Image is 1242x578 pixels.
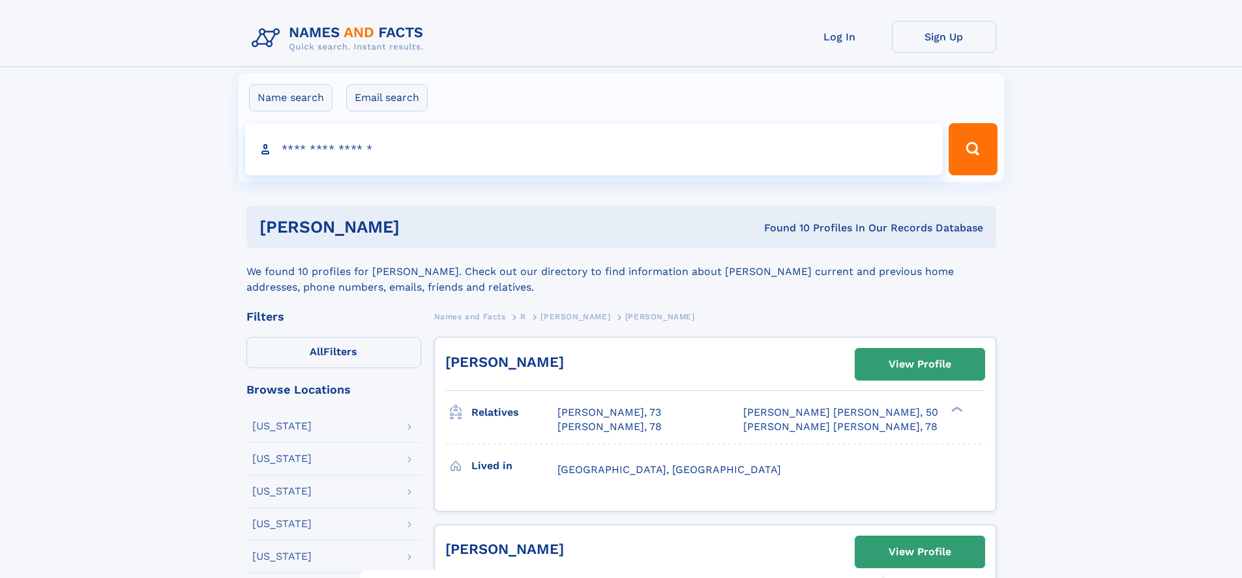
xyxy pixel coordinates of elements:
[788,21,892,53] a: Log In
[557,405,661,420] a: [PERSON_NAME], 73
[246,337,421,368] label: Filters
[892,21,996,53] a: Sign Up
[471,455,557,477] h3: Lived in
[252,454,312,464] div: [US_STATE]
[520,308,526,325] a: R
[557,420,662,434] a: [PERSON_NAME], 78
[445,354,564,370] a: [PERSON_NAME]
[625,312,695,321] span: [PERSON_NAME]
[471,401,557,424] h3: Relatives
[949,123,997,175] button: Search Button
[310,345,323,358] span: All
[245,123,943,175] input: search input
[855,349,984,380] a: View Profile
[252,551,312,562] div: [US_STATE]
[743,420,938,434] a: [PERSON_NAME] [PERSON_NAME], 78
[445,541,564,557] a: [PERSON_NAME]
[246,384,421,396] div: Browse Locations
[252,519,312,529] div: [US_STATE]
[346,84,428,111] label: Email search
[249,84,333,111] label: Name search
[889,537,951,567] div: View Profile
[855,536,984,568] a: View Profile
[520,312,526,321] span: R
[889,349,951,379] div: View Profile
[246,311,421,323] div: Filters
[582,221,983,235] div: Found 10 Profiles In Our Records Database
[434,308,506,325] a: Names and Facts
[540,312,610,321] span: [PERSON_NAME]
[743,405,938,420] a: [PERSON_NAME] [PERSON_NAME], 50
[252,486,312,497] div: [US_STATE]
[259,219,582,235] h1: [PERSON_NAME]
[246,248,996,295] div: We found 10 profiles for [PERSON_NAME]. Check out our directory to find information about [PERSON...
[246,21,434,56] img: Logo Names and Facts
[948,405,964,414] div: ❯
[540,308,610,325] a: [PERSON_NAME]
[557,463,781,476] span: [GEOGRAPHIC_DATA], [GEOGRAPHIC_DATA]
[252,421,312,431] div: [US_STATE]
